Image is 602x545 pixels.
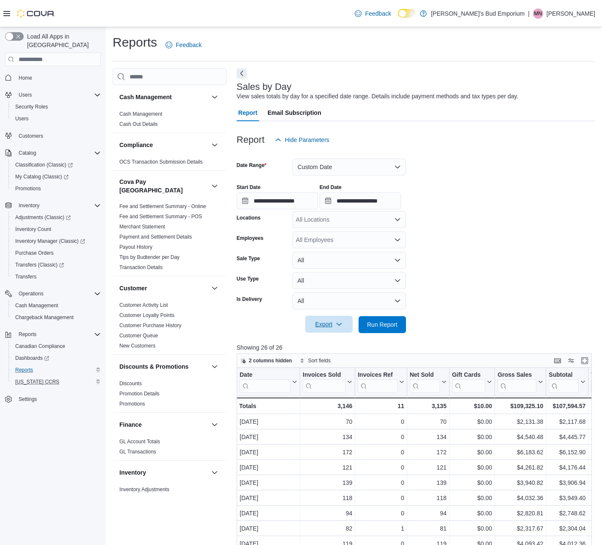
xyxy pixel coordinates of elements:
[119,401,145,407] a: Promotions
[452,508,492,518] div: $0.00
[452,478,492,488] div: $0.00
[15,73,36,83] a: Home
[15,185,41,192] span: Promotions
[237,356,295,366] button: 2 columns hidden
[119,302,168,308] a: Customer Activity List
[2,71,104,83] button: Home
[410,523,447,534] div: 81
[303,371,345,379] div: Invoices Sold
[12,224,101,234] span: Inventory Count
[452,462,492,473] div: $0.00
[15,90,101,100] span: Users
[549,371,579,379] div: Subtotal
[119,439,160,445] a: GL Account Totals
[268,104,321,121] span: Email Subscription
[119,178,208,195] h3: Cova Pay [GEOGRAPHIC_DATA]
[293,292,406,309] button: All
[365,9,391,18] span: Feedback
[358,371,404,393] button: Invoices Ref
[452,447,492,457] div: $0.00
[8,211,104,223] a: Adjustments (Classic)
[176,41,202,49] span: Feedback
[8,159,104,171] a: Classification (Classic)
[549,447,585,457] div: $6,152.90
[12,300,61,311] a: Cash Management
[497,523,543,534] div: $2,317.67
[237,296,262,303] label: Is Delivery
[12,248,101,258] span: Purchase Orders
[497,447,543,457] div: $6,183.62
[113,34,157,51] h1: Reports
[15,161,73,168] span: Classification (Classic)
[237,92,519,101] div: View sales totals by day for a specified date range. Details include payment methods and tax type...
[119,420,142,429] h3: Finance
[358,523,404,534] div: 1
[162,36,205,53] a: Feedback
[409,401,446,411] div: 3,135
[12,114,101,124] span: Users
[238,104,257,121] span: Report
[293,252,406,269] button: All
[12,353,52,363] a: Dashboards
[237,68,247,78] button: Next
[210,92,220,102] button: Cash Management
[119,159,203,165] a: OCS Transaction Submission Details
[359,316,406,333] button: Run Report
[285,136,329,144] span: Hide Parameters
[15,148,101,158] span: Catalog
[409,371,439,379] div: Net Sold
[549,462,585,473] div: $4,176.44
[552,356,563,366] button: Keyboard shortcuts
[240,371,297,393] button: Date
[15,214,71,221] span: Adjustments (Classic)
[12,212,101,222] span: Adjustments (Classic)
[240,462,297,473] div: [DATE]
[210,361,220,372] button: Discounts & Promotions
[15,329,101,339] span: Reports
[497,493,543,503] div: $4,032.36
[240,447,297,457] div: [DATE]
[15,90,35,100] button: Users
[303,447,352,457] div: 172
[549,371,579,393] div: Subtotal
[452,371,485,379] div: Gift Cards
[549,432,585,442] div: $4,445.77
[239,401,297,411] div: Totals
[409,371,439,393] div: Net Sold
[358,417,404,427] div: 0
[549,401,585,411] div: $107,594.57
[15,226,51,233] span: Inventory Count
[119,487,169,492] a: Inventory Adjustments
[15,250,54,256] span: Purchase Orders
[12,224,55,234] a: Inventory Count
[15,355,49,361] span: Dashboards
[452,417,492,427] div: $0.00
[12,341,101,351] span: Canadian Compliance
[12,272,40,282] a: Transfers
[237,214,261,221] label: Locations
[15,131,101,141] span: Customers
[303,523,352,534] div: 82
[534,8,542,19] span: MN
[497,371,543,393] button: Gross Sales
[119,468,208,477] button: Inventory
[2,328,104,340] button: Reports
[410,432,447,442] div: 134
[12,160,76,170] a: Classification (Classic)
[119,381,142,387] a: Discounts
[8,364,104,376] button: Reports
[15,148,39,158] button: Catalog
[12,236,88,246] a: Inventory Manager (Classic)
[303,508,352,518] div: 94
[12,272,101,282] span: Transfers
[303,371,345,393] div: Invoices Sold
[398,9,416,18] input: Dark Mode
[8,352,104,364] a: Dashboards
[303,462,352,473] div: 121
[8,235,104,247] a: Inventory Manager (Classic)
[119,362,208,371] button: Discounts & Promotions
[358,371,397,379] div: Invoices Ref
[271,131,333,148] button: Hide Parameters
[566,356,576,366] button: Display options
[19,75,32,81] span: Home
